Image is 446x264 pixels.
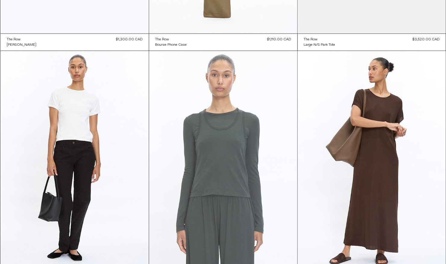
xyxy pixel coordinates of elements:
div: The Row [155,37,169,42]
div: $1,300.00 CAD [116,37,143,42]
a: The Row [155,37,187,42]
a: The Row [7,37,36,42]
a: Bourse Phone Case [155,42,187,48]
a: Large N/S Park Tote [304,42,335,48]
div: The Row [7,37,20,42]
a: The Row [304,37,335,42]
div: $3,520.00 CAD [413,37,440,42]
div: $1,110.00 CAD [267,37,291,42]
a: [PERSON_NAME] [7,42,36,48]
div: The Row [304,37,317,42]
